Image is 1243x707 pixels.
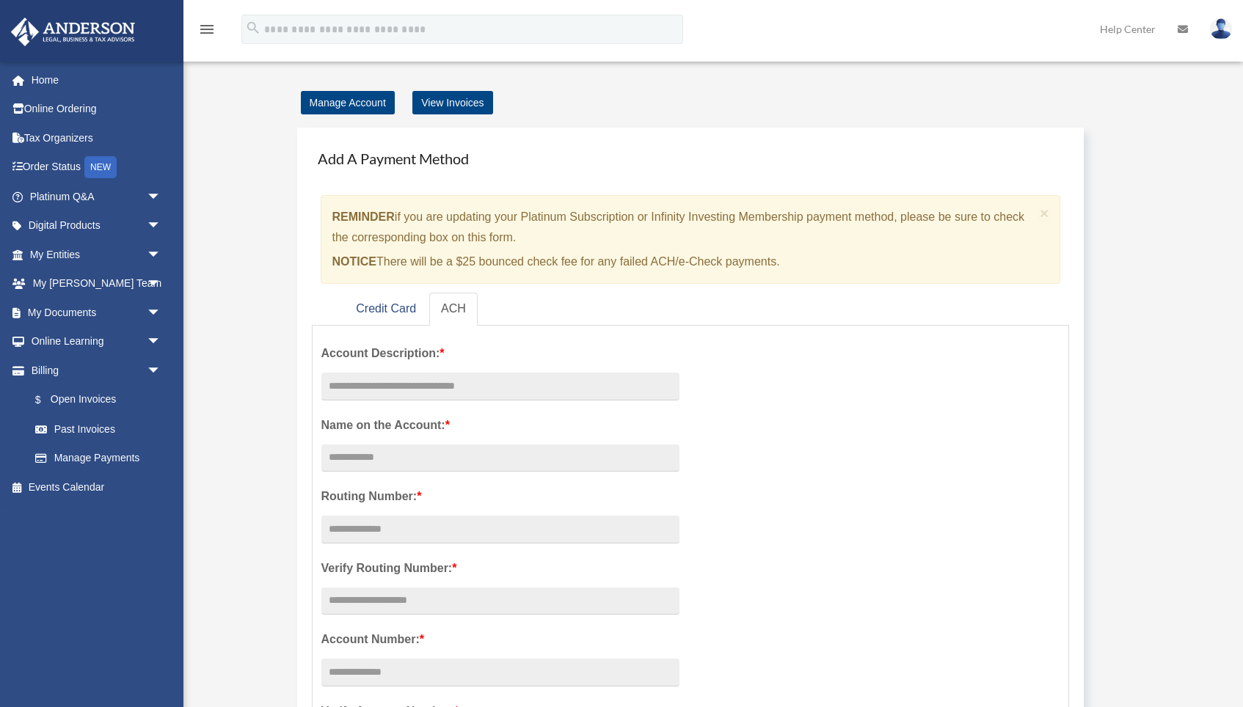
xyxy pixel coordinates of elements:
[321,195,1061,284] div: if you are updating your Platinum Subscription or Infinity Investing Membership payment method, p...
[198,21,216,38] i: menu
[7,18,139,46] img: Anderson Advisors Platinum Portal
[147,327,176,357] span: arrow_drop_down
[312,142,1070,175] h4: Add A Payment Method
[10,123,183,153] a: Tax Organizers
[10,298,183,327] a: My Documentsarrow_drop_down
[147,240,176,270] span: arrow_drop_down
[10,153,183,183] a: Order StatusNEW
[147,356,176,386] span: arrow_drop_down
[43,391,51,409] span: $
[332,252,1035,272] p: There will be a $25 bounced check fee for any failed ACH/e-Check payments.
[10,269,183,298] a: My [PERSON_NAME] Teamarrow_drop_down
[321,558,679,579] label: Verify Routing Number:
[301,91,395,114] a: Manage Account
[198,26,216,38] a: menu
[1040,205,1049,221] button: Close
[21,385,183,415] a: $Open Invoices
[10,240,183,269] a: My Entitiesarrow_drop_down
[321,343,679,364] label: Account Description:
[321,415,679,436] label: Name on the Account:
[332,210,395,223] strong: REMINDER
[10,211,183,241] a: Digital Productsarrow_drop_down
[10,65,183,95] a: Home
[332,255,376,268] strong: NOTICE
[1040,205,1049,221] span: ×
[321,486,679,507] label: Routing Number:
[10,472,183,502] a: Events Calendar
[21,444,176,473] a: Manage Payments
[10,95,183,124] a: Online Ordering
[245,20,261,36] i: search
[1210,18,1232,40] img: User Pic
[10,182,183,211] a: Platinum Q&Aarrow_drop_down
[147,182,176,212] span: arrow_drop_down
[84,156,117,178] div: NEW
[321,629,679,650] label: Account Number:
[429,293,478,326] a: ACH
[10,356,183,385] a: Billingarrow_drop_down
[147,211,176,241] span: arrow_drop_down
[21,414,183,444] a: Past Invoices
[147,298,176,328] span: arrow_drop_down
[412,91,492,114] a: View Invoices
[10,327,183,356] a: Online Learningarrow_drop_down
[147,269,176,299] span: arrow_drop_down
[344,293,428,326] a: Credit Card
